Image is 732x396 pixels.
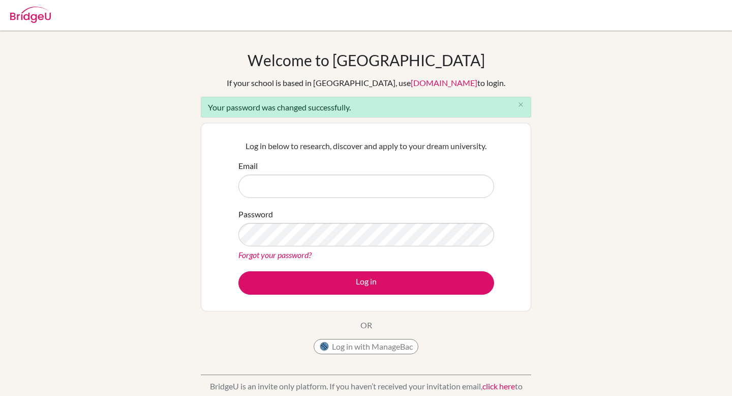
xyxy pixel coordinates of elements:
[482,381,515,391] a: click here
[510,97,531,112] button: Close
[238,271,494,295] button: Log in
[238,140,494,152] p: Log in below to research, discover and apply to your dream university.
[238,250,312,260] a: Forgot your password?
[248,51,485,69] h1: Welcome to [GEOGRAPHIC_DATA]
[238,208,273,220] label: Password
[201,97,531,118] div: Your password was changed successfully.
[411,78,477,88] a: [DOMAIN_NAME]
[517,101,525,108] i: close
[10,7,51,23] img: Bridge-U
[360,319,372,331] p: OR
[238,160,258,172] label: Email
[314,339,418,354] button: Log in with ManageBac
[227,77,505,89] div: If your school is based in [GEOGRAPHIC_DATA], use to login.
